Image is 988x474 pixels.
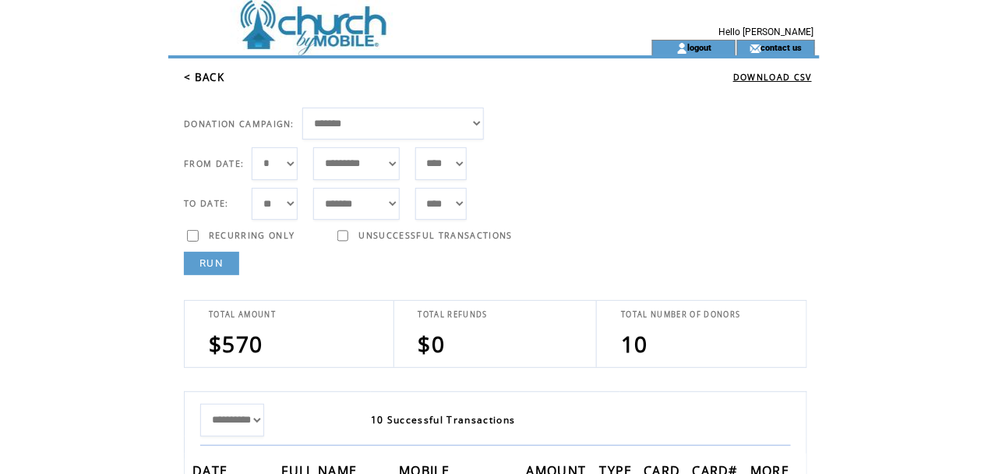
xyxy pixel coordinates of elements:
span: $0 [418,329,446,359]
span: 10 [621,329,648,359]
span: TOTAL REFUNDS [418,310,488,320]
a: contact us [761,42,803,52]
img: contact_us_icon.gif [750,42,761,55]
span: DONATION CAMPAIGN: [184,118,295,129]
span: TOTAL NUMBER OF DONORS [621,310,740,320]
span: RECURRING ONLY [209,230,295,241]
span: 10 Successful Transactions [371,413,516,426]
span: Hello [PERSON_NAME] [718,27,813,37]
a: DOWNLOAD CSV [733,72,812,83]
span: TO DATE: [184,198,229,209]
span: $570 [209,329,263,359]
img: account_icon.gif [676,42,688,55]
a: RUN [184,252,239,275]
a: logout [688,42,712,52]
span: UNSUCCESSFUL TRANSACTIONS [358,230,512,241]
span: TOTAL AMOUNT [209,310,276,320]
a: < BACK [184,70,224,84]
span: FROM DATE: [184,158,244,169]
